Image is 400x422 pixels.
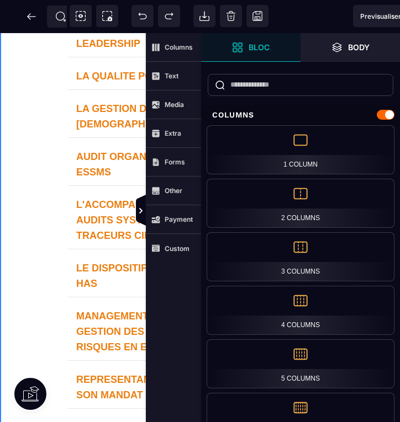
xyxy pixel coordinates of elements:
[165,100,184,109] strong: Media
[207,125,394,174] div: 1 Column
[55,11,66,22] span: SEO
[165,186,182,195] strong: Other
[96,5,118,27] span: Screenshot
[165,215,193,223] strong: Payment
[165,244,190,253] strong: Custom
[348,43,370,51] strong: Body
[207,232,394,281] div: 3 Columns
[165,72,178,80] strong: Text
[249,43,270,51] strong: Bloc
[70,5,92,27] span: View components
[207,339,394,388] div: 5 Columns
[207,179,394,228] div: 2 Columns
[207,286,394,335] div: 4 Columns
[301,33,400,62] span: Open Layer Manager
[165,129,181,137] strong: Extra
[165,158,185,166] strong: Forms
[201,105,400,125] div: Columns
[201,33,301,62] span: Open Blocks
[165,43,193,51] strong: Columns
